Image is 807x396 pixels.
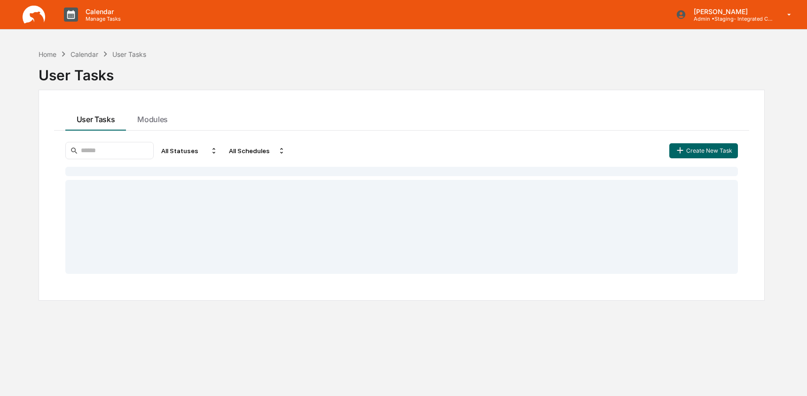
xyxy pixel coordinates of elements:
[71,50,98,58] div: Calendar
[157,143,221,158] div: All Statuses
[23,6,45,24] img: logo
[39,59,765,84] div: User Tasks
[78,8,125,16] p: Calendar
[65,105,126,131] button: User Tasks
[78,16,125,22] p: Manage Tasks
[126,105,179,131] button: Modules
[225,143,289,158] div: All Schedules
[686,16,774,22] p: Admin • Staging- Integrated Compliance Advisors
[686,8,774,16] p: [PERSON_NAME]
[112,50,146,58] div: User Tasks
[669,143,738,158] button: Create New Task
[39,50,56,58] div: Home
